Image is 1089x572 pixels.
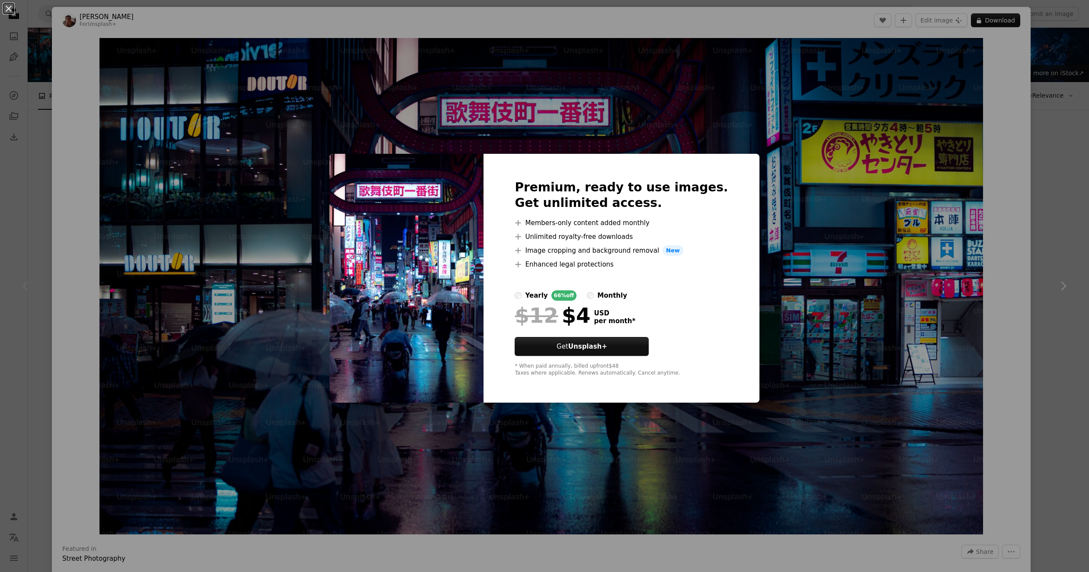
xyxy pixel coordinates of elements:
[594,317,635,325] span: per month *
[515,245,728,256] li: Image cropping and background removal
[515,292,522,299] input: yearly66%off
[515,180,728,211] h2: Premium, ready to use images. Get unlimited access.
[525,290,548,301] div: yearly
[515,259,728,270] li: Enhanced legal protections
[515,304,590,327] div: $4
[330,154,484,403] img: premium_photo-1666700698920-d2d2bba589f8
[551,290,577,301] div: 66% off
[597,290,627,301] div: monthly
[515,218,728,228] li: Members-only content added monthly
[587,292,594,299] input: monthly
[568,343,607,350] strong: Unsplash+
[594,309,635,317] span: USD
[515,363,728,377] div: * When paid annually, billed upfront $48 Taxes where applicable. Renews automatically. Cancel any...
[515,337,649,356] button: GetUnsplash+
[515,304,558,327] span: $12
[515,232,728,242] li: Unlimited royalty-free downloads
[663,245,683,256] span: New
